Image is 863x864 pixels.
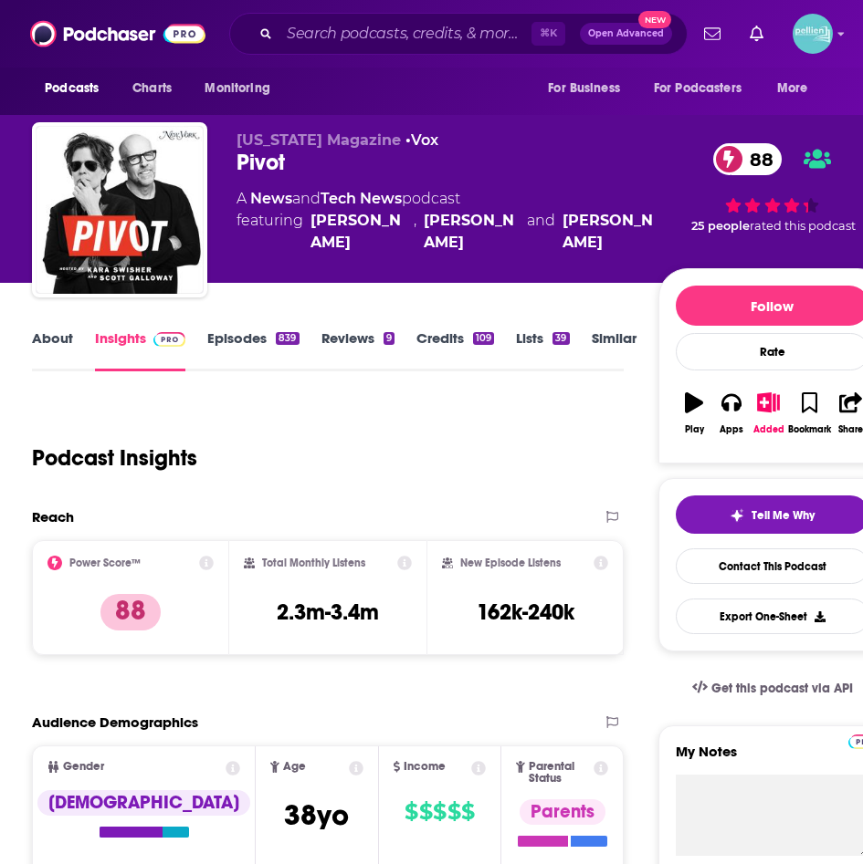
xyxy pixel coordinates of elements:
span: and [292,190,321,207]
span: Charts [132,76,172,101]
span: Parental Status [529,761,591,785]
div: [DEMOGRAPHIC_DATA] [37,790,250,816]
div: Apps [720,424,743,435]
button: open menu [32,71,122,106]
img: User Profile [793,14,833,54]
p: 88 [100,594,161,630]
span: rated this podcast [750,219,856,233]
a: Charts [121,71,183,106]
span: featuring [237,210,658,254]
button: Added [750,380,787,446]
button: Apps [712,380,750,446]
div: Bookmark [788,424,831,435]
span: • [405,131,438,149]
a: About [32,329,73,371]
a: InsightsPodchaser Pro [95,329,185,371]
a: 88 [713,143,783,175]
button: open menu [764,71,831,106]
h1: Podcast Insights [32,444,197,472]
h2: New Episode Listens [460,557,561,569]
a: Similar [592,329,637,371]
div: Play [685,424,704,435]
span: 38 yo [284,797,349,833]
span: Tell Me Why [752,508,815,523]
div: 109 [473,332,494,345]
div: 9 [384,332,395,345]
span: ⌘ K [531,22,565,46]
span: and [527,210,555,254]
div: Added [753,424,784,435]
span: , [414,210,416,254]
img: Podchaser Pro [153,332,185,347]
a: Vox [411,131,438,149]
span: $ [419,797,432,827]
a: Scott Galloway [424,210,520,254]
span: For Podcasters [654,76,742,101]
h2: Reach [32,508,74,526]
button: Play [676,380,713,446]
span: Gender [63,761,104,773]
span: For Business [548,76,620,101]
span: 88 [731,143,783,175]
div: 839 [276,332,299,345]
span: New [638,11,671,28]
img: Pivot [36,126,204,294]
h2: Audience Demographics [32,713,198,731]
a: Show notifications dropdown [697,18,728,49]
a: Lists39 [516,329,569,371]
button: open menu [535,71,643,106]
h2: Total Monthly Listens [262,557,365,569]
img: tell me why sparkle [730,508,744,523]
input: Search podcasts, credits, & more... [279,19,531,48]
h2: Power Score™ [69,557,141,569]
a: Mike Birbiglia [563,210,658,254]
a: News [250,190,292,207]
a: Episodes839 [207,329,299,371]
button: Bookmark [787,380,832,446]
img: Podchaser - Follow, Share and Rate Podcasts [30,16,205,51]
h3: 2.3m-3.4m [277,599,379,626]
div: A podcast [237,188,658,254]
button: open menu [192,71,293,106]
span: Podcasts [45,76,99,101]
span: [US_STATE] Magazine [237,131,401,149]
span: $ [433,797,446,827]
span: Logged in as JessicaPellien [793,14,833,54]
span: Get this podcast via API [711,681,853,696]
a: Credits109 [416,329,494,371]
span: Income [404,761,446,773]
button: Open AdvancedNew [580,23,672,45]
div: 39 [553,332,569,345]
span: 25 people [691,219,750,233]
a: Kara Swisher [310,210,406,254]
span: $ [461,797,474,827]
h3: 162k-240k [477,599,574,626]
span: $ [405,797,417,827]
span: Monitoring [205,76,269,101]
a: Tech News [321,190,402,207]
a: Reviews9 [321,329,395,371]
span: Open Advanced [588,29,664,38]
a: Show notifications dropdown [742,18,771,49]
div: Parents [520,799,605,825]
button: Show profile menu [793,14,833,54]
button: open menu [642,71,768,106]
div: Search podcasts, credits, & more... [229,13,688,55]
span: More [777,76,808,101]
span: Age [283,761,306,773]
div: Share [838,424,863,435]
span: $ [447,797,460,827]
